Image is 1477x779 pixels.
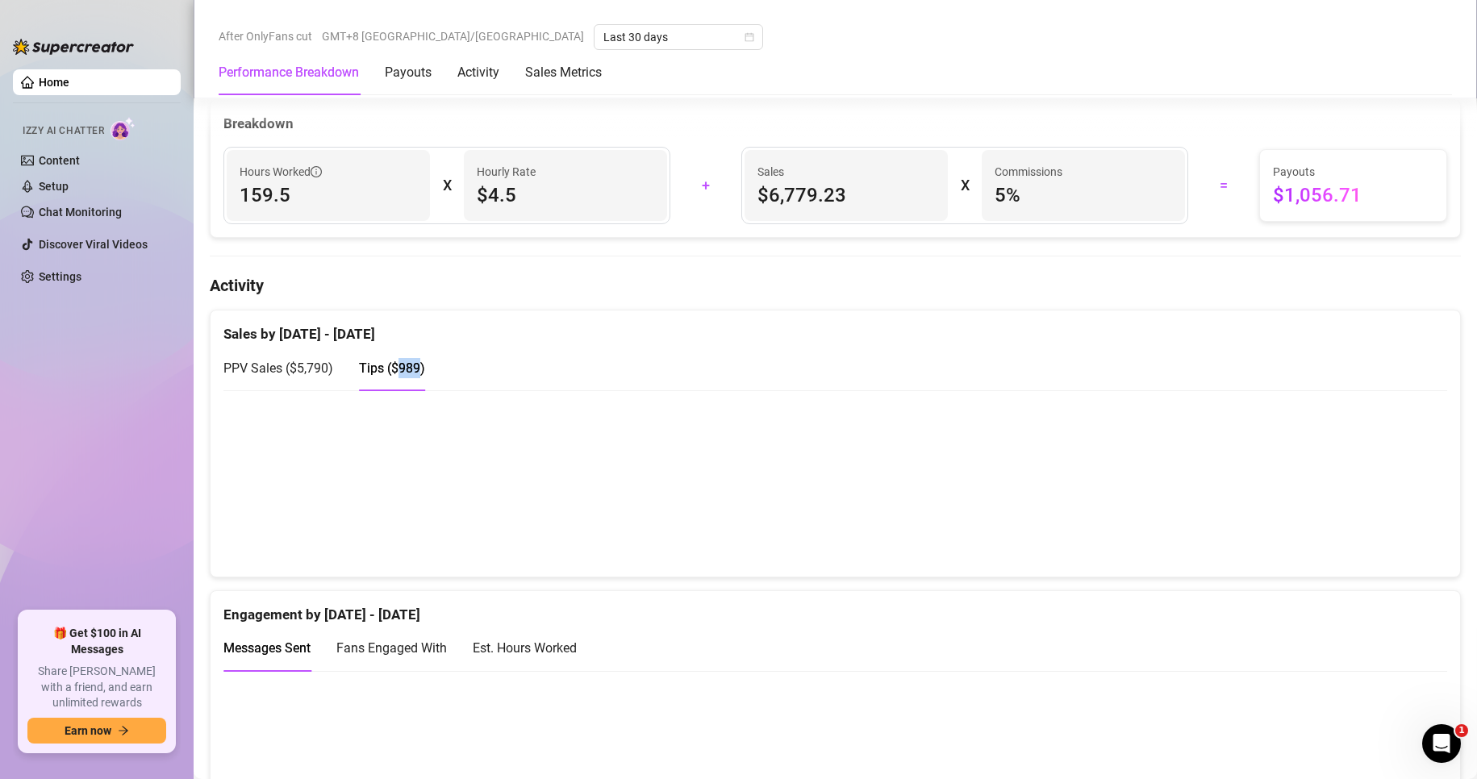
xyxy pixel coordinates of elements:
div: = [1198,173,1250,198]
button: Earn nowarrow-right [27,718,166,744]
span: 🎁 Get $100 in AI Messages [27,626,166,657]
span: 1 [1455,724,1468,737]
div: Sales Metrics [525,63,602,82]
span: GMT+8 [GEOGRAPHIC_DATA]/[GEOGRAPHIC_DATA] [322,24,584,48]
span: calendar [745,32,754,42]
span: $4.5 [477,182,654,208]
div: X [961,173,969,198]
article: Hourly Rate [477,163,536,181]
div: Engagement by [DATE] - [DATE] [223,591,1447,626]
a: Settings [39,270,81,283]
div: Activity [457,63,499,82]
a: Content [39,154,80,167]
div: Payouts [385,63,432,82]
a: Chat Monitoring [39,206,122,219]
span: $6,779.23 [757,182,935,208]
span: arrow-right [118,725,129,736]
div: Performance Breakdown [219,63,359,82]
span: Tips ( $989 ) [359,360,425,376]
span: After OnlyFans cut [219,24,312,48]
div: Breakdown [223,113,1447,135]
span: Izzy AI Chatter [23,123,104,139]
iframe: Intercom live chat [1422,724,1461,763]
span: 5 % [995,182,1172,208]
a: Discover Viral Videos [39,238,148,251]
span: Hours Worked [240,163,322,181]
span: Last 30 days [603,25,753,49]
article: Commissions [995,163,1062,181]
a: Home [39,76,69,89]
div: X [443,173,451,198]
div: Est. Hours Worked [473,638,577,658]
div: + [680,173,732,198]
img: AI Chatter [111,117,136,140]
span: Sales [757,163,935,181]
span: 159.5 [240,182,417,208]
a: Setup [39,180,69,193]
span: Earn now [65,724,111,737]
span: $1,056.71 [1273,182,1433,208]
span: Share [PERSON_NAME] with a friend, and earn unlimited rewards [27,664,166,711]
span: Fans Engaged With [336,640,447,656]
span: Payouts [1273,163,1433,181]
h4: Activity [210,274,1461,297]
span: PPV Sales ( $5,790 ) [223,360,333,376]
img: logo-BBDzfeDw.svg [13,39,134,55]
div: Sales by [DATE] - [DATE] [223,310,1447,345]
span: info-circle [311,166,322,177]
span: Messages Sent [223,640,311,656]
